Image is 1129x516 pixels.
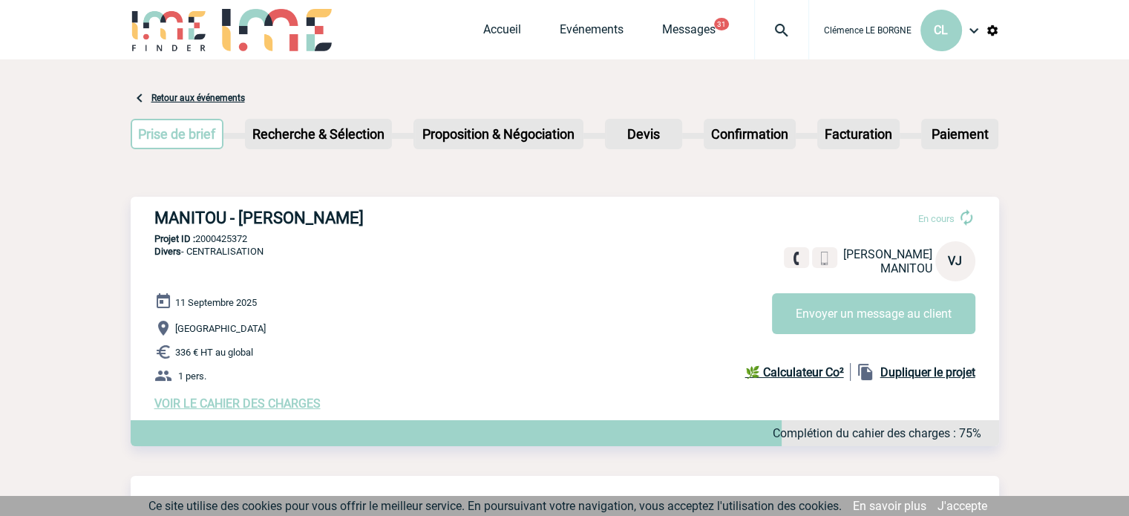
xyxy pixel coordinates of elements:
p: Proposition & Négociation [415,120,582,148]
b: Dupliquer le projet [880,365,975,379]
img: fixe.png [790,252,803,265]
p: Recherche & Sélection [246,120,390,148]
span: 11 Septembre 2025 [175,297,257,308]
a: 🌿 Calculateur Co² [745,363,851,381]
p: Prise de brief [132,120,223,148]
a: J'accepte [937,499,987,513]
p: Devis [606,120,681,148]
img: portable.png [818,252,831,265]
p: Confirmation [705,120,794,148]
span: CL [934,23,948,37]
b: Projet ID : [154,233,195,244]
a: Retour aux événements [151,93,245,103]
p: Facturation [819,120,898,148]
span: - CENTRALISATION [154,246,264,257]
b: 🌿 Calculateur Co² [745,365,844,379]
span: VJ [948,254,962,268]
p: 2000425372 [131,233,999,244]
a: VOIR LE CAHIER DES CHARGES [154,396,321,411]
span: 1 pers. [178,370,206,382]
img: file_copy-black-24dp.png [857,363,874,381]
a: Accueil [483,22,521,43]
img: IME-Finder [131,9,208,51]
span: Clémence LE BORGNE [824,25,912,36]
button: Envoyer un message au client [772,293,975,334]
a: En savoir plus [853,499,926,513]
p: Paiement [923,120,997,148]
a: Messages [662,22,716,43]
h3: MANITOU - [PERSON_NAME] [154,209,600,227]
span: [GEOGRAPHIC_DATA] [175,323,266,334]
span: Ce site utilise des cookies pour vous offrir le meilleur service. En poursuivant votre navigation... [148,499,842,513]
span: Divers [154,246,181,257]
span: [PERSON_NAME] [843,247,932,261]
button: 31 [714,18,729,30]
span: 336 € HT au global [175,347,253,358]
a: Evénements [560,22,624,43]
span: MANITOU [880,261,932,275]
span: En cours [918,213,955,224]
